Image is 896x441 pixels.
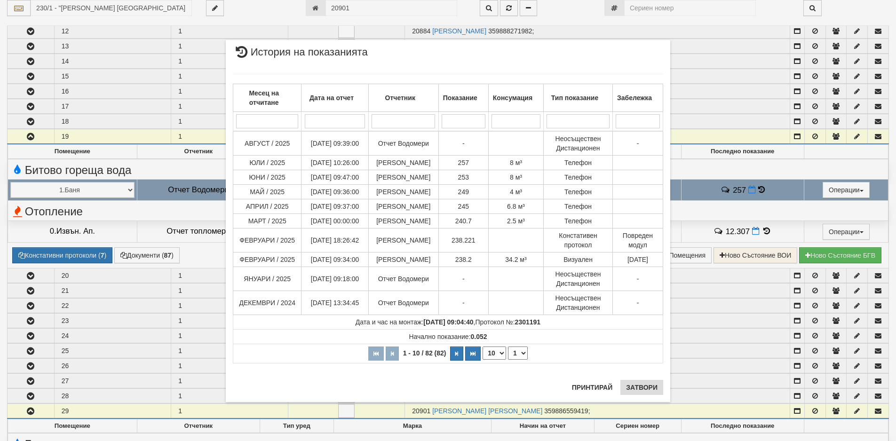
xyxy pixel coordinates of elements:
[368,252,438,267] td: [PERSON_NAME]
[233,291,301,315] td: ДЕКЕМВРИ / 2024
[233,155,301,170] td: ЮЛИ / 2025
[566,380,618,395] button: Принтирай
[356,318,474,326] span: Дата и час на монтаж:
[544,252,613,267] td: Визуален
[493,94,532,102] b: Консумация
[510,188,522,196] span: 4 м³
[617,94,652,102] b: Забележка
[301,155,368,170] td: [DATE] 10:26:00
[233,84,301,111] th: Месец на отчитане: No sort applied, activate to apply an ascending sort
[544,199,613,213] td: Телефон
[544,228,613,252] td: Констативен протокол
[510,173,522,181] span: 8 м³
[301,131,368,156] td: [DATE] 09:39:00
[544,213,613,228] td: Телефон
[233,315,663,329] td: ,
[458,173,469,181] span: 253
[368,346,384,361] button: Първа страница
[443,94,477,102] b: Показание
[233,228,301,252] td: ФЕВРУАРИ / 2025
[385,94,415,102] b: Отчетник
[301,228,368,252] td: [DATE] 18:26:42
[368,213,438,228] td: [PERSON_NAME]
[368,184,438,199] td: [PERSON_NAME]
[368,267,438,291] td: Отчет Водомери
[462,140,465,147] span: -
[368,131,438,156] td: Отчет Водомери
[455,217,472,225] span: 240.7
[612,84,663,111] th: Забележка: No sort applied, activate to apply an ascending sort
[233,131,301,156] td: АВГУСТ / 2025
[515,318,541,326] strong: 2301191
[471,333,487,340] strong: 0.052
[233,267,301,291] td: ЯНУАРИ / 2025
[452,236,476,244] span: 238.221
[483,346,506,360] select: Брой редове на страница
[458,188,469,196] span: 249
[544,170,613,184] td: Телефон
[458,203,469,210] span: 245
[462,299,465,307] span: -
[507,217,525,225] span: 2.5 м³
[510,159,522,166] span: 8 м³
[368,228,438,252] td: [PERSON_NAME]
[409,333,487,340] span: Начално показание:
[544,267,613,291] td: Неосъществен Дистанционен
[309,94,354,102] b: Дата на отчет
[233,184,301,199] td: МАЙ / 2025
[233,170,301,184] td: ЮНИ / 2025
[401,349,449,357] span: 1 - 10 / 82 (82)
[620,380,663,395] button: Затвори
[637,299,639,307] span: -
[505,256,526,263] span: 34.2 м³
[623,232,653,249] span: Повреден модул
[368,291,438,315] td: Отчет Водомери
[637,275,639,283] span: -
[438,84,488,111] th: Показание: No sort applied, activate to apply an ascending sort
[301,84,368,111] th: Дата на отчет: No sort applied, activate to apply an ascending sort
[508,346,528,360] select: Страница номер
[507,203,525,210] span: 6.8 м³
[544,184,613,199] td: Телефон
[465,346,481,361] button: Последна страница
[301,184,368,199] td: [DATE] 09:36:00
[301,267,368,291] td: [DATE] 09:18:00
[476,318,541,326] span: Протокол №:
[544,155,613,170] td: Телефон
[386,346,399,361] button: Предишна страница
[249,89,279,106] b: Месец на отчитане
[458,159,469,166] span: 257
[233,252,301,267] td: ФЕВРУАРИ / 2025
[455,256,472,263] span: 238.2
[233,213,301,228] td: МАРТ / 2025
[233,199,301,213] td: АПРИЛ / 2025
[368,84,438,111] th: Отчетник: No sort applied, activate to apply an ascending sort
[544,291,613,315] td: Неосъществен Дистанционен
[368,155,438,170] td: [PERSON_NAME]
[544,84,613,111] th: Тип показание: No sort applied, activate to apply an ascending sort
[301,291,368,315] td: [DATE] 13:34:45
[368,170,438,184] td: [PERSON_NAME]
[301,170,368,184] td: [DATE] 09:47:00
[301,252,368,267] td: [DATE] 09:34:00
[551,94,598,102] b: Тип показание
[233,47,368,64] span: История на показанията
[462,275,465,283] span: -
[488,84,543,111] th: Консумация: No sort applied, activate to apply an ascending sort
[627,256,648,263] span: [DATE]
[423,318,473,326] strong: [DATE] 09:04:40
[301,213,368,228] td: [DATE] 00:00:00
[637,140,639,147] span: -
[544,131,613,156] td: Неосъществен Дистанционен
[450,346,463,361] button: Следваща страница
[368,199,438,213] td: [PERSON_NAME]
[301,199,368,213] td: [DATE] 09:37:00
